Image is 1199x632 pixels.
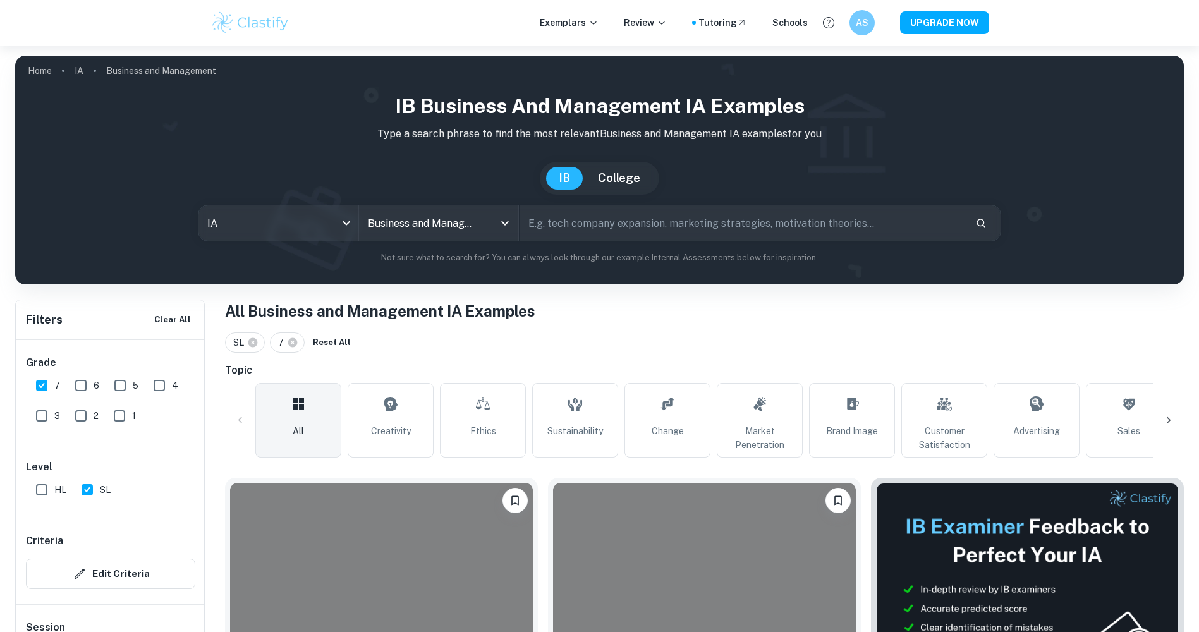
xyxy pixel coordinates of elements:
[826,424,878,438] span: Brand Image
[900,11,989,34] button: UPGRADE NOW
[547,424,603,438] span: Sustainability
[772,16,808,30] a: Schools
[132,409,136,423] span: 1
[849,10,875,35] button: AS
[818,12,839,33] button: Help and Feedback
[225,332,265,353] div: SL
[540,16,599,30] p: Exemplars
[75,62,83,80] a: IA
[225,363,1184,378] h6: Topic
[722,424,797,452] span: Market Penetration
[652,424,684,438] span: Change
[970,212,992,234] button: Search
[26,533,63,549] h6: Criteria
[233,336,250,349] span: SL
[470,424,496,438] span: Ethics
[198,205,358,241] div: IA
[1013,424,1060,438] span: Advertising
[585,167,653,190] button: College
[496,214,514,232] button: Open
[133,379,138,392] span: 5
[26,311,63,329] h6: Filters
[25,126,1174,142] p: Type a search phrase to find the most relevant Business and Management IA examples for you
[100,483,111,497] span: SL
[210,10,291,35] img: Clastify logo
[1117,424,1140,438] span: Sales
[172,379,178,392] span: 4
[907,424,982,452] span: Customer Satisfaction
[54,483,66,497] span: HL
[94,409,99,423] span: 2
[25,91,1174,121] h1: IB Business and Management IA examples
[546,167,583,190] button: IB
[54,409,60,423] span: 3
[28,62,52,80] a: Home
[54,379,60,392] span: 7
[855,16,869,30] h6: AS
[94,379,99,392] span: 6
[624,16,667,30] p: Review
[25,252,1174,264] p: Not sure what to search for? You can always look through our example Internal Assessments below f...
[270,332,305,353] div: 7
[825,488,851,513] button: Bookmark
[698,16,747,30] a: Tutoring
[151,310,194,329] button: Clear All
[293,424,304,438] span: All
[278,336,289,349] span: 7
[15,56,1184,284] img: profile cover
[106,64,216,78] p: Business and Management
[310,333,354,352] button: Reset All
[26,459,195,475] h6: Level
[520,205,966,241] input: E.g. tech company expansion, marketing strategies, motivation theories...
[502,488,528,513] button: Bookmark
[371,424,411,438] span: Creativity
[225,300,1184,322] h1: All Business and Management IA Examples
[26,355,195,370] h6: Grade
[26,559,195,589] button: Edit Criteria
